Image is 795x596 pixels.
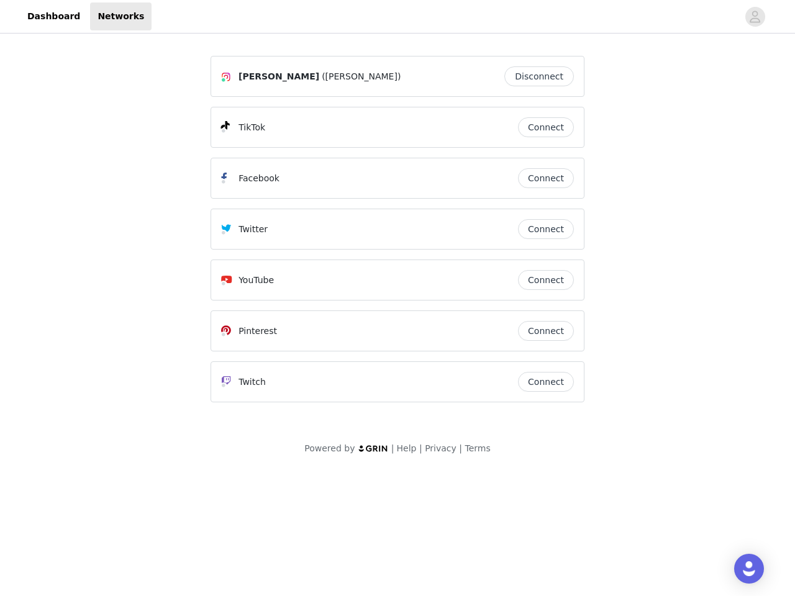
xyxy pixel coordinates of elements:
span: ([PERSON_NAME]) [322,70,401,83]
button: Disconnect [504,66,574,86]
p: YouTube [238,274,274,287]
span: [PERSON_NAME] [238,70,319,83]
span: | [391,443,394,453]
a: Help [397,443,417,453]
div: Open Intercom Messenger [734,554,764,584]
button: Connect [518,168,574,188]
a: Networks [90,2,152,30]
p: Twitter [238,223,268,236]
img: logo [358,445,389,453]
button: Connect [518,117,574,137]
a: Dashboard [20,2,88,30]
button: Connect [518,270,574,290]
p: Facebook [238,172,279,185]
img: Instagram Icon [221,72,231,82]
a: Terms [465,443,490,453]
button: Connect [518,372,574,392]
p: TikTok [238,121,265,134]
p: Pinterest [238,325,277,338]
span: | [419,443,422,453]
button: Connect [518,321,574,341]
span: | [459,443,462,453]
a: Privacy [425,443,457,453]
div: avatar [749,7,761,27]
p: Twitch [238,376,266,389]
button: Connect [518,219,574,239]
span: Powered by [304,443,355,453]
